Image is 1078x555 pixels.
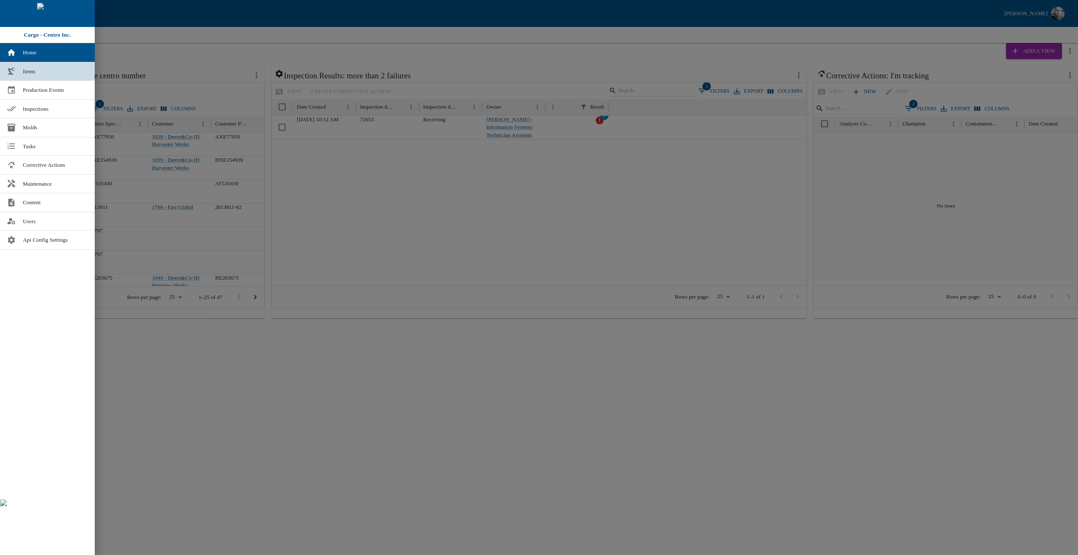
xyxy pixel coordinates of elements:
[24,31,71,39] p: Cargo - Centro Inc.
[23,67,88,76] span: Items
[23,236,88,244] span: Api Config Settings
[23,217,88,226] span: Users
[23,123,88,132] span: Molds
[23,86,88,94] span: Production Events
[23,142,88,151] span: Tasks
[23,180,88,188] span: Maintenance
[23,105,88,113] span: Inspections
[23,48,88,57] span: Home
[23,198,88,207] span: Content
[37,3,58,24] img: cargo logo
[23,161,88,169] span: Corrective Actions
